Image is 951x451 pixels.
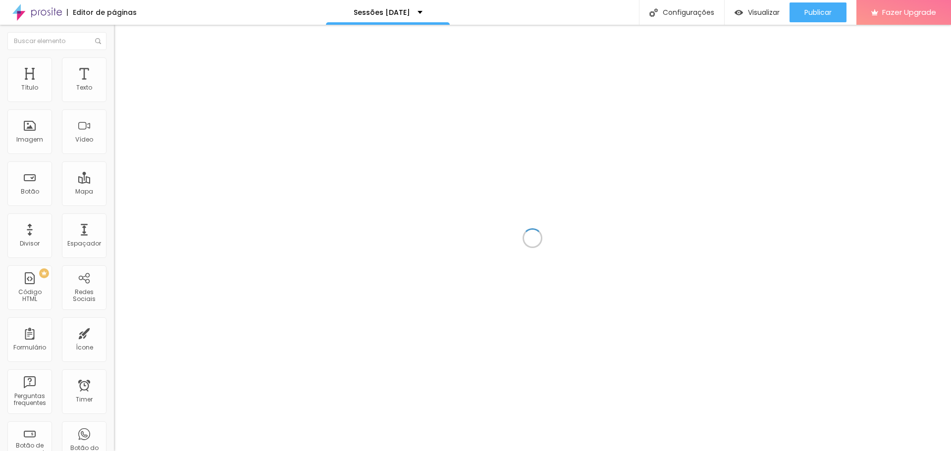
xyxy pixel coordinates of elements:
img: Icone [649,8,658,17]
span: Fazer Upgrade [882,8,936,16]
div: Botão [21,188,39,195]
div: Mapa [75,188,93,195]
div: Vídeo [75,136,93,143]
input: Buscar elemento [7,32,106,50]
div: Título [21,84,38,91]
div: Timer [76,396,93,403]
img: Icone [95,38,101,44]
div: Perguntas frequentes [10,393,49,407]
div: Divisor [20,240,40,247]
p: Sessões [DATE] [354,9,410,16]
span: Visualizar [748,8,780,16]
div: Redes Sociais [64,289,104,303]
button: Visualizar [725,2,790,22]
div: Editor de páginas [67,9,137,16]
button: Publicar [790,2,846,22]
div: Código HTML [10,289,49,303]
img: view-1.svg [735,8,743,17]
div: Formulário [13,344,46,351]
span: Publicar [804,8,832,16]
div: Ícone [76,344,93,351]
div: Texto [76,84,92,91]
div: Espaçador [67,240,101,247]
div: Imagem [16,136,43,143]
